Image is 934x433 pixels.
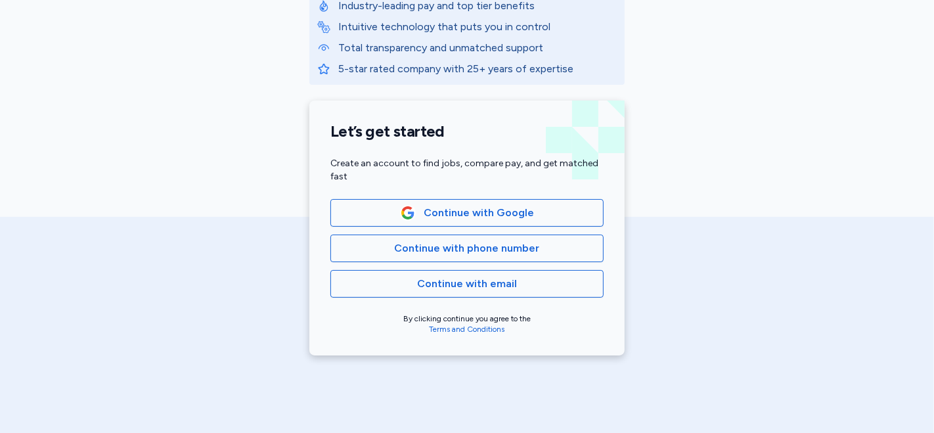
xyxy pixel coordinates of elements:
p: Intuitive technology that puts you in control [338,19,617,35]
span: Continue with Google [424,205,534,221]
button: Continue with email [330,270,604,298]
a: Terms and Conditions [430,325,505,334]
button: Google LogoContinue with Google [330,199,604,227]
button: Continue with phone number [330,235,604,262]
span: Continue with phone number [395,240,540,256]
p: 5-star rated company with 25+ years of expertise [338,61,617,77]
div: Create an account to find jobs, compare pay, and get matched fast [330,157,604,183]
span: Continue with email [417,276,517,292]
div: By clicking continue you agree to the [330,313,604,334]
img: Google Logo [401,206,415,220]
p: Total transparency and unmatched support [338,40,617,56]
h1: Let’s get started [330,122,604,141]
